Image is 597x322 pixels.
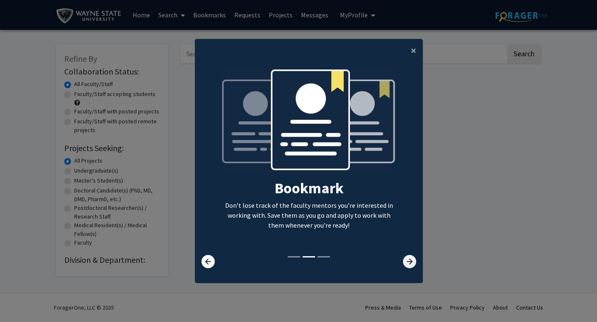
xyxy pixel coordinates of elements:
[221,179,398,197] h2: Bookmark
[411,44,416,57] span: ×
[221,69,398,179] img: bookmark
[404,39,423,62] button: Close
[221,200,398,230] p: Don’t lose track of the faculty mentors you’re interested in working with. Save them as you go an...
[6,285,35,316] iframe: Chat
